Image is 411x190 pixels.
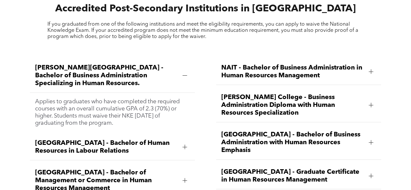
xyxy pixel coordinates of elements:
span: NAIT - Bachelor of Business Administration in Human Resources Management [221,64,364,80]
span: [GEOGRAPHIC_DATA] - Graduate Certificate in Human Resources Management [221,168,364,184]
span: [PERSON_NAME][GEOGRAPHIC_DATA] - Bachelor of Business Administration Specializing in Human Resour... [35,64,177,87]
span: Accredited Post-Secondary Institutions in [GEOGRAPHIC_DATA] [55,4,356,14]
p: Applies to graduates who have completed the required courses with an overall cumulative GPA of 2.... [35,98,190,127]
span: [PERSON_NAME] College - Business Administration Diploma with Human Resources Specialization [221,94,364,117]
span: If you graduated from one of the following institutions and meet the eligibility requirements, yo... [47,22,358,39]
span: [GEOGRAPHIC_DATA] - Bachelor of Business Administration with Human Resources Emphasis [221,131,364,154]
span: [GEOGRAPHIC_DATA] - Bachelor of Human Resources in Labour Relations [35,139,177,155]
